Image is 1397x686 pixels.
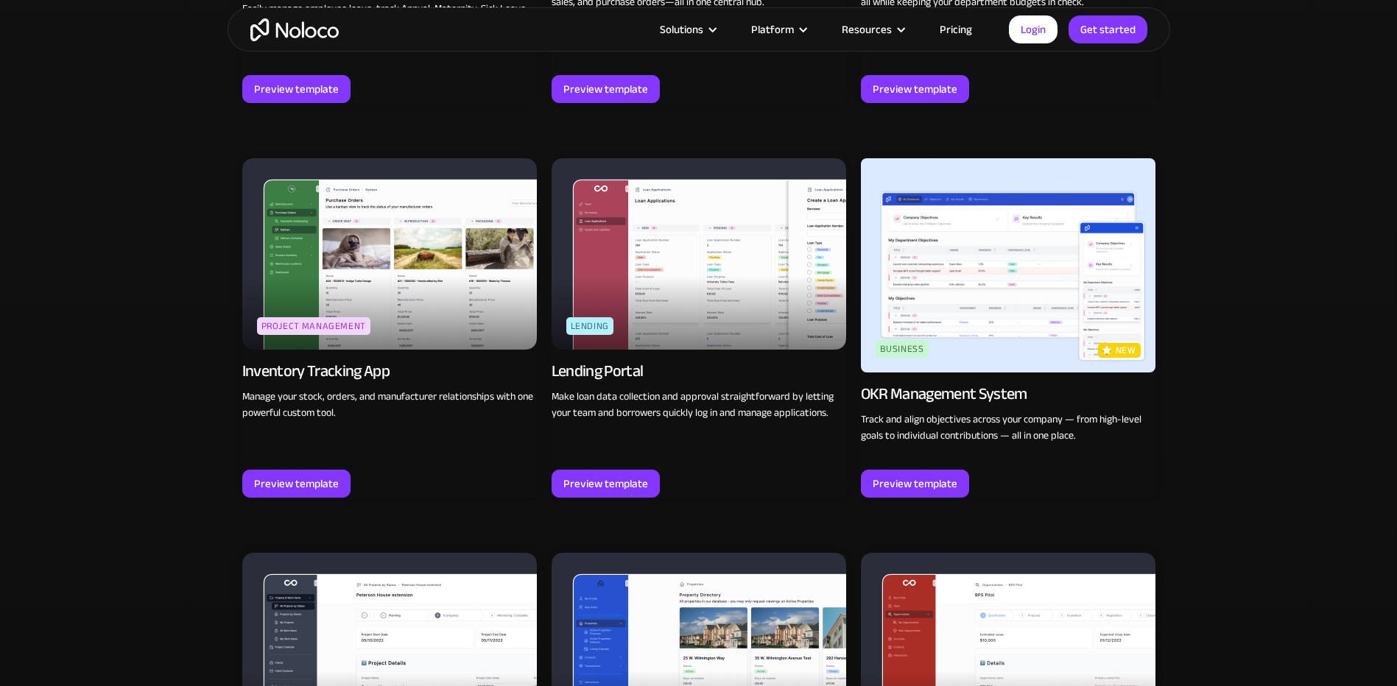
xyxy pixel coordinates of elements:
div: Resources [823,20,921,39]
div: Lending Portal [552,361,644,381]
p: Track and align objectives across your company — from high-level goals to individual contribution... [861,411,1155,444]
div: Project Management [257,317,371,335]
div: Preview template [873,79,957,99]
a: Login [1009,15,1058,43]
div: Platform [751,20,794,39]
div: OKR Management System [861,383,1027,404]
div: Solutions [660,20,703,39]
div: Inventory Tracking App [242,361,390,381]
div: Business [876,340,929,358]
div: Resources [842,20,892,39]
a: Project ManagementInventory Tracking AppManage your stock, orders, and manufacturer relationships... [242,158,537,498]
a: Pricing [921,20,990,39]
a: LendingLending PortalMake loan data collection and approval straightforward by letting your team ... [552,158,846,498]
div: Solutions [641,20,733,39]
a: home [250,18,339,41]
p: Make loan data collection and approval straightforward by letting your team and borrowers quickly... [552,389,846,421]
div: Platform [733,20,823,39]
p: Manage your stock, orders, and manufacturer relationships with one powerful custom tool. [242,389,537,421]
p: new [1116,343,1136,358]
a: BusinessnewOKR Management SystemTrack and align objectives across your company — from high-level ... [861,158,1155,498]
div: Preview template [254,79,339,99]
div: Preview template [873,474,957,493]
div: Preview template [563,79,648,99]
div: Lending [566,317,613,335]
div: Preview template [254,474,339,493]
a: Get started [1069,15,1147,43]
div: Preview template [563,474,648,493]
